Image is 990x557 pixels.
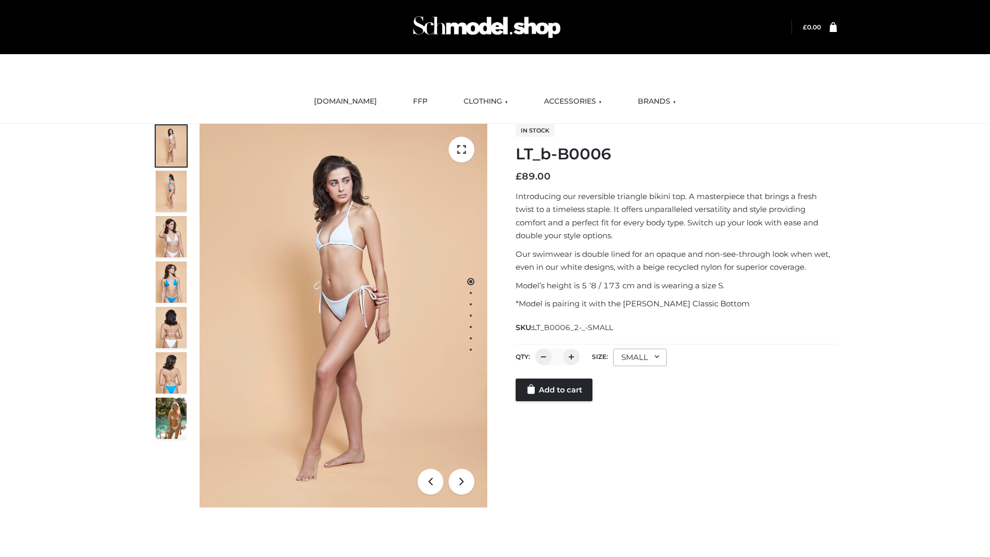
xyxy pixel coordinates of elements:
p: Our swimwear is double lined for an opaque and non-see-through look when wet, even in our white d... [516,248,837,274]
span: In stock [516,124,554,137]
img: Schmodel Admin 964 [409,7,564,47]
span: £ [516,171,522,182]
a: Add to cart [516,379,592,401]
a: [DOMAIN_NAME] [306,90,385,113]
label: Size: [592,353,608,361]
a: FFP [405,90,435,113]
bdi: 0.00 [803,23,821,31]
img: ArielClassicBikiniTop_CloudNine_AzureSky_OW114ECO_2-scaled.jpg [156,171,187,212]
p: Model’s height is 5 ‘8 / 173 cm and is wearing a size S. [516,279,837,292]
a: ACCESSORIES [536,90,609,113]
a: £0.00 [803,23,821,31]
span: LT_B0006_2-_-SMALL [533,323,613,332]
img: ArielClassicBikiniTop_CloudNine_AzureSky_OW114ECO_1-scaled.jpg [156,125,187,167]
img: ArielClassicBikiniTop_CloudNine_AzureSky_OW114ECO_8-scaled.jpg [156,352,187,394]
img: ArielClassicBikiniTop_CloudNine_AzureSky_OW114ECO_7-scaled.jpg [156,307,187,348]
label: QTY: [516,353,530,361]
a: CLOTHING [456,90,516,113]
img: ArielClassicBikiniTop_CloudNine_AzureSky_OW114ECO_3-scaled.jpg [156,216,187,257]
a: BRANDS [630,90,684,113]
h1: LT_b-B0006 [516,145,837,163]
span: SKU: [516,321,614,334]
span: £ [803,23,807,31]
p: *Model is pairing it with the [PERSON_NAME] Classic Bottom [516,297,837,310]
div: SMALL [613,349,667,366]
bdi: 89.00 [516,171,551,182]
img: ArielClassicBikiniTop_CloudNine_AzureSky_OW114ECO_1 [200,124,487,507]
img: ArielClassicBikiniTop_CloudNine_AzureSky_OW114ECO_4-scaled.jpg [156,261,187,303]
p: Introducing our reversible triangle bikini top. A masterpiece that brings a fresh twist to a time... [516,190,837,242]
img: Arieltop_CloudNine_AzureSky2.jpg [156,398,187,439]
